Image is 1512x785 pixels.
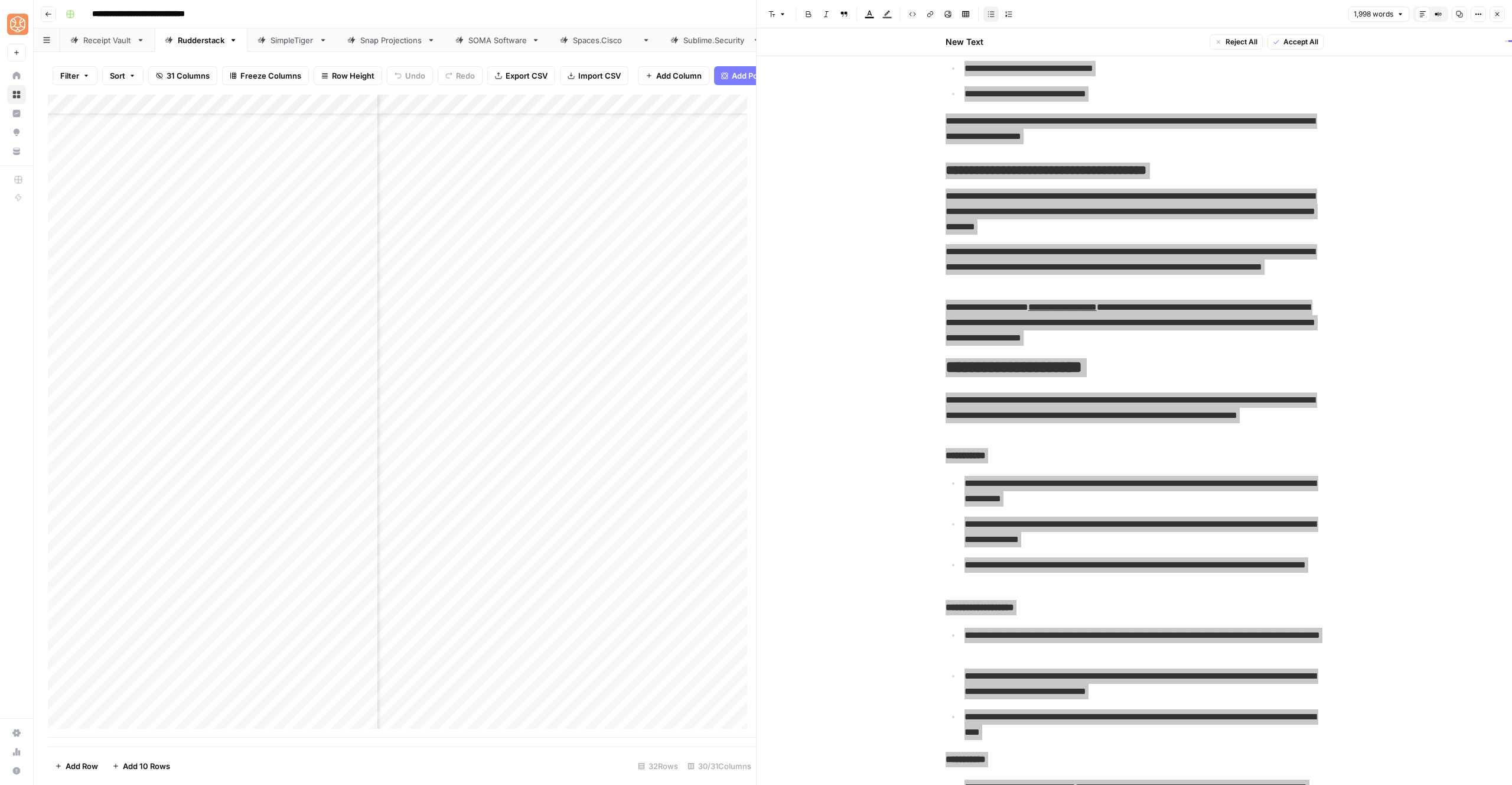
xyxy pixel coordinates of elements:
button: Freeze Columns [222,66,309,85]
div: 30/31 Columns [683,757,756,776]
span: 1,998 words [1354,9,1393,20]
span: Add 10 Rows [123,760,170,772]
a: Usage [7,742,26,761]
span: Add Power Agent [732,70,796,82]
button: Reject All [1210,34,1263,50]
span: Add Column [656,70,702,82]
span: Sort [110,70,125,82]
div: [DOMAIN_NAME] [573,34,637,46]
a: Settings [7,724,26,742]
a: Browse [7,85,26,104]
button: Import CSV [560,66,628,85]
div: Snap Projections [360,34,422,46]
span: Accept All [1283,37,1318,47]
div: 32 Rows [633,757,683,776]
a: SimpleTiger [247,28,337,52]
button: Add 10 Rows [105,757,177,776]
button: Redo [438,66,483,85]
span: Redo [456,70,475,82]
a: Snap Projections [337,28,445,52]
span: 31 Columns [167,70,210,82]
span: Row Height [332,70,374,82]
a: [DOMAIN_NAME] [550,28,660,52]
button: Add Power Agent [714,66,803,85]
button: Export CSV [487,66,555,85]
button: Undo [387,66,433,85]
button: 1,998 words [1348,7,1409,22]
a: SOMA Software [445,28,550,52]
a: Home [7,66,26,85]
button: Row Height [314,66,382,85]
span: Export CSV [506,70,548,82]
span: Undo [405,70,425,82]
button: Sort [102,66,144,85]
a: Opportunities [7,123,26,142]
button: Help + Support [7,761,26,780]
button: Add Row [48,757,105,776]
button: Filter [53,66,97,85]
button: Workspace: SimpleTiger [7,9,26,39]
h2: New Text [946,36,983,48]
div: Rudderstack [178,34,224,46]
button: Accept All [1267,34,1324,50]
span: Reject All [1226,37,1257,47]
img: SimpleTiger Logo [7,14,28,35]
div: SOMA Software [468,34,527,46]
span: Filter [60,70,79,82]
a: Rudderstack [155,28,247,52]
span: Import CSV [578,70,621,82]
div: SimpleTiger [271,34,314,46]
span: Freeze Columns [240,70,301,82]
a: Insights [7,104,26,123]
a: Your Data [7,142,26,161]
button: 31 Columns [148,66,217,85]
button: Add Column [638,66,709,85]
div: [DOMAIN_NAME] [683,34,748,46]
span: Add Row [66,760,98,772]
a: [DOMAIN_NAME] [660,28,771,52]
a: Receipt Vault [60,28,155,52]
div: Receipt Vault [83,34,132,46]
